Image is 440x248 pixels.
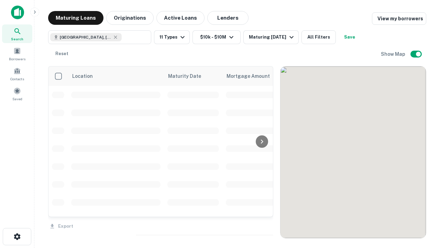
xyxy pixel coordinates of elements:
[48,11,103,25] button: Maturing Loans
[227,72,279,80] span: Mortgage Amount
[2,24,32,43] a: Search
[12,96,22,102] span: Saved
[381,50,406,58] h6: Show Map
[192,30,241,44] button: $10k - $10M
[51,47,73,61] button: Reset
[9,56,25,62] span: Borrowers
[222,66,298,86] th: Mortgage Amount
[339,30,361,44] button: Save your search to get updates of matches that match your search criteria.
[2,64,32,83] a: Contacts
[280,66,426,238] div: 0 0
[11,6,24,19] img: capitalize-icon.png
[154,30,190,44] button: 11 Types
[164,66,222,86] th: Maturity Date
[72,72,93,80] span: Location
[106,11,154,25] button: Originations
[60,34,111,40] span: [GEOGRAPHIC_DATA], [GEOGRAPHIC_DATA]
[2,44,32,63] a: Borrowers
[301,30,336,44] button: All Filters
[243,30,299,44] button: Maturing [DATE]
[11,36,23,42] span: Search
[168,72,210,80] span: Maturity Date
[10,76,24,82] span: Contacts
[2,84,32,103] a: Saved
[156,11,205,25] button: Active Loans
[249,33,296,41] div: Maturing [DATE]
[406,171,440,204] iframe: Chat Widget
[68,66,164,86] th: Location
[207,11,249,25] button: Lenders
[372,12,426,25] a: View my borrowers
